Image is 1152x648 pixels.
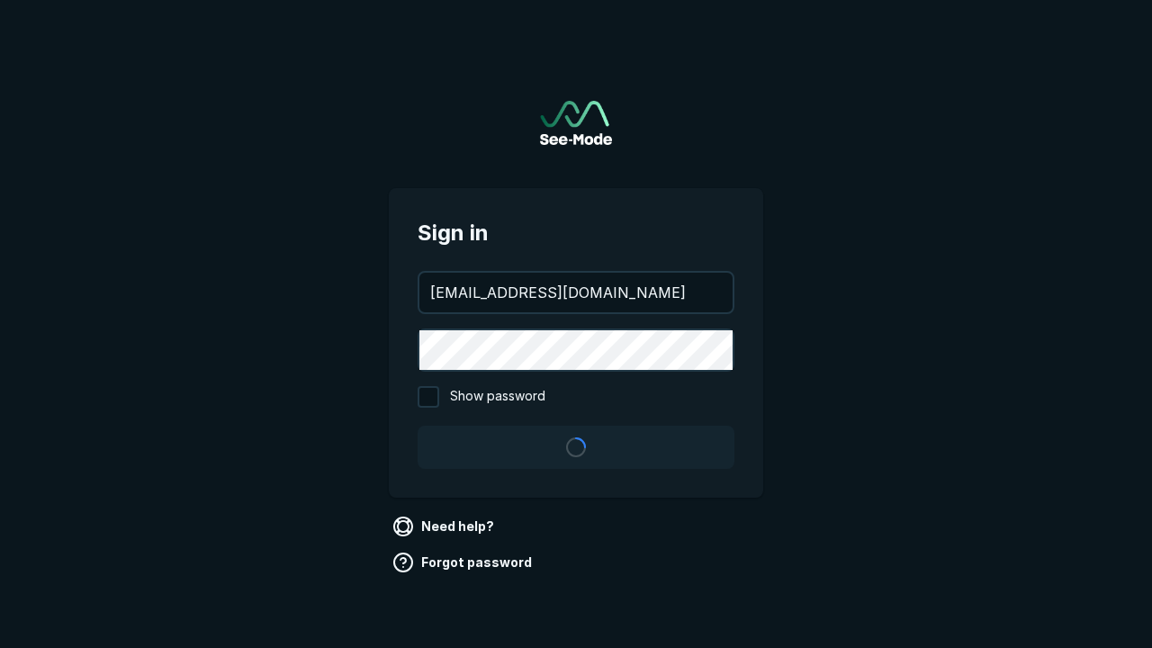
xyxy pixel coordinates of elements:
input: your@email.com [419,273,733,312]
span: Show password [450,386,545,408]
a: Need help? [389,512,501,541]
span: Sign in [418,217,734,249]
img: See-Mode Logo [540,101,612,145]
a: Go to sign in [540,101,612,145]
a: Forgot password [389,548,539,577]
